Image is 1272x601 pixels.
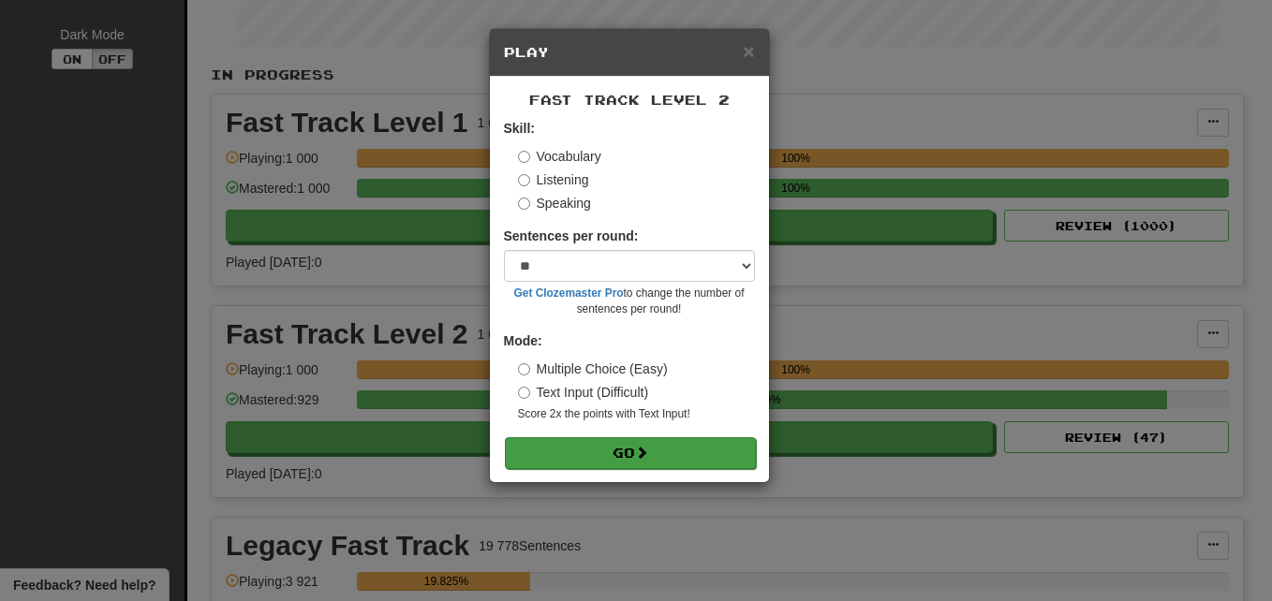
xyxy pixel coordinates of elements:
[518,383,649,402] label: Text Input (Difficult)
[518,359,668,378] label: Multiple Choice (Easy)
[518,170,589,189] label: Listening
[743,41,754,61] button: Close
[518,406,755,422] small: Score 2x the points with Text Input !
[518,174,530,186] input: Listening
[504,121,535,136] strong: Skill:
[518,387,530,399] input: Text Input (Difficult)
[518,194,591,213] label: Speaking
[518,147,601,166] label: Vocabulary
[518,198,530,210] input: Speaking
[504,43,755,62] h5: Play
[529,92,730,108] span: Fast Track Level 2
[504,333,542,348] strong: Mode:
[518,151,530,163] input: Vocabulary
[743,40,754,62] span: ×
[504,227,639,245] label: Sentences per round:
[505,437,756,469] button: Go
[518,363,530,375] input: Multiple Choice (Easy)
[504,286,755,317] small: to change the number of sentences per round!
[514,286,624,300] a: Get Clozemaster Pro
